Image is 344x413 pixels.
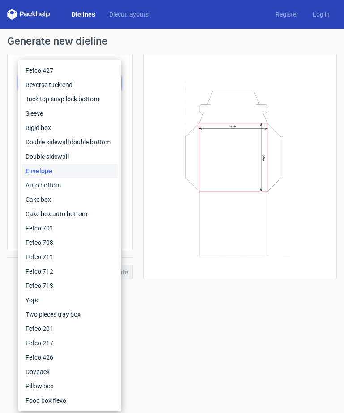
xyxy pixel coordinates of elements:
[22,293,118,307] div: Yope
[102,10,156,19] a: Diecut layouts
[22,164,118,178] div: Envelope
[268,10,305,19] a: Register
[22,350,118,365] div: Fefco 426
[22,192,118,207] div: Cake box
[64,10,102,19] a: Dielines
[22,336,118,350] div: Fefco 217
[22,322,118,336] div: Fefco 201
[22,250,118,264] div: Fefco 711
[22,106,118,121] div: Sleeve
[22,63,118,78] div: Fefco 427
[22,365,118,379] div: Doypack
[229,125,236,128] text: Width
[22,121,118,135] div: Rigid box
[22,207,118,221] div: Cake box auto bottom
[262,155,265,162] text: Height
[22,221,118,235] div: Fefco 701
[22,393,118,408] div: Food box flexo
[22,135,118,149] div: Double sidewall double bottom
[22,278,118,293] div: Fefco 713
[22,264,118,278] div: Fefco 712
[22,307,118,322] div: Two pieces tray box
[22,379,118,393] div: Pillow box
[305,10,337,19] a: Log in
[22,235,118,250] div: Fefco 703
[7,36,337,47] h1: Generate new dieline
[22,92,118,106] div: Tuck top snap lock bottom
[22,178,118,192] div: Auto bottom
[22,78,118,92] div: Reverse tuck end
[22,149,118,164] div: Double sidewall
